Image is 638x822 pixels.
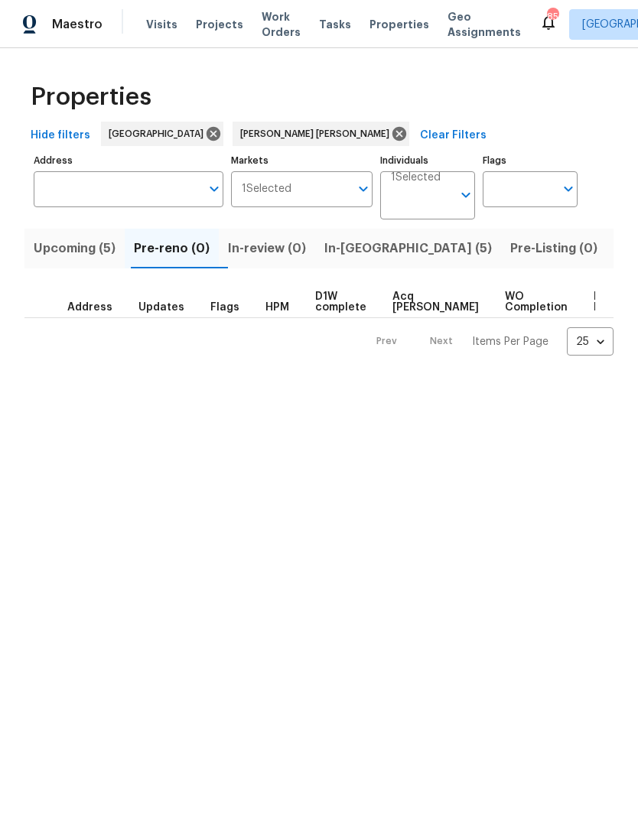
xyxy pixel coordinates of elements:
[138,302,184,313] span: Updates
[510,238,597,259] span: Pre-Listing (0)
[315,291,366,313] span: D1W complete
[196,17,243,32] span: Projects
[31,89,151,105] span: Properties
[353,178,374,200] button: Open
[52,17,103,32] span: Maestro
[414,122,493,150] button: Clear Filters
[362,327,614,356] nav: Pagination Navigation
[34,156,223,165] label: Address
[380,156,475,165] label: Individuals
[594,291,623,313] span: Line Items
[369,17,429,32] span: Properties
[265,302,289,313] span: HPM
[101,122,223,146] div: [GEOGRAPHIC_DATA]
[109,126,210,141] span: [GEOGRAPHIC_DATA]
[67,302,112,313] span: Address
[558,178,579,200] button: Open
[34,238,116,259] span: Upcoming (5)
[31,126,90,145] span: Hide filters
[420,126,487,145] span: Clear Filters
[231,156,373,165] label: Markets
[547,9,558,24] div: 85
[242,183,291,196] span: 1 Selected
[203,178,225,200] button: Open
[472,334,548,349] p: Items Per Page
[319,19,351,30] span: Tasks
[567,322,614,362] div: 25
[391,171,441,184] span: 1 Selected
[324,238,492,259] span: In-[GEOGRAPHIC_DATA] (5)
[134,238,210,259] span: Pre-reno (0)
[24,122,96,150] button: Hide filters
[448,9,521,40] span: Geo Assignments
[483,156,578,165] label: Flags
[262,9,301,40] span: Work Orders
[233,122,409,146] div: [PERSON_NAME] [PERSON_NAME]
[228,238,306,259] span: In-review (0)
[240,126,395,141] span: [PERSON_NAME] [PERSON_NAME]
[455,184,477,206] button: Open
[146,17,177,32] span: Visits
[210,302,239,313] span: Flags
[392,291,479,313] span: Acq [PERSON_NAME]
[505,291,568,313] span: WO Completion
